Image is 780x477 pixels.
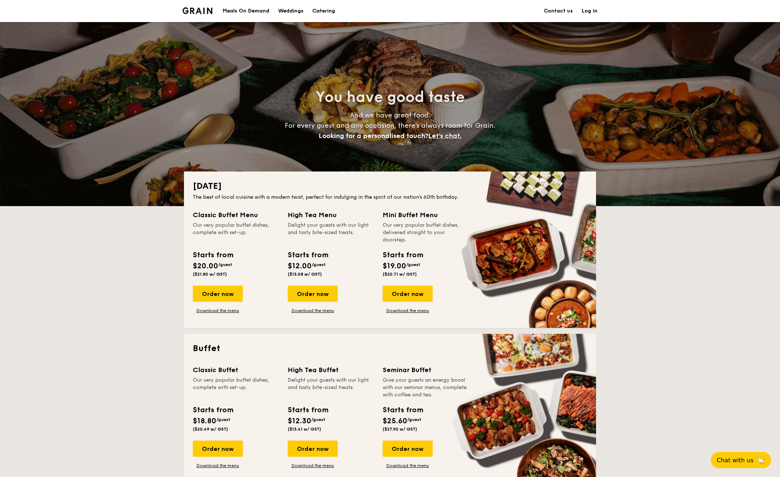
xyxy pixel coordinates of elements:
[288,210,374,220] div: High Tea Menu
[288,272,322,277] span: ($13.08 w/ GST)
[288,417,311,425] span: $12.30
[193,377,279,399] div: Our very popular buffet dishes, complete with set-up.
[383,250,423,261] div: Starts from
[193,404,233,416] div: Starts from
[193,210,279,220] div: Classic Buffet Menu
[711,452,771,468] button: Chat with us🦙
[383,210,469,220] div: Mini Buffet Menu
[288,404,328,416] div: Starts from
[285,111,495,140] span: And we have great food. For every guest and any occasion, there’s always room for Grain.
[756,456,765,464] span: 🦙
[319,132,428,140] span: Looking for a personalised touch?
[383,463,433,469] a: Download the menu
[406,262,420,267] span: /guest
[193,272,227,277] span: ($21.80 w/ GST)
[193,463,243,469] a: Download the menu
[383,427,417,432] span: ($27.90 w/ GST)
[383,222,469,244] div: Our very popular buffet dishes, delivered straight to your doorstep.
[288,463,338,469] a: Download the menu
[383,286,433,302] div: Order now
[193,441,243,457] div: Order now
[383,272,417,277] span: ($20.71 w/ GST)
[383,262,406,271] span: $19.00
[383,308,433,314] a: Download the menu
[193,427,228,432] span: ($20.49 w/ GST)
[383,365,469,375] div: Seminar Buffet
[288,286,338,302] div: Order now
[288,250,328,261] div: Starts from
[288,222,374,244] div: Delight your guests with our light and tasty bite-sized treats.
[288,308,338,314] a: Download the menu
[216,417,230,422] span: /guest
[218,262,232,267] span: /guest
[193,222,279,244] div: Our very popular buffet dishes, complete with set-up.
[288,441,338,457] div: Order now
[182,7,212,14] a: Logotype
[383,417,407,425] span: $25.60
[193,343,587,354] h2: Buffet
[193,417,216,425] span: $18.80
[193,250,233,261] div: Starts from
[312,262,326,267] span: /guest
[193,286,243,302] div: Order now
[717,457,754,464] span: Chat with us
[428,132,462,140] span: Let's chat.
[316,88,465,106] span: You have good taste
[193,194,587,201] div: The best of local cuisine with a modern twist, perfect for indulging in the spirit of our nation’...
[383,377,469,399] div: Give your guests an energy boost with our seminar menus, complete with coffee and tea.
[407,417,421,422] span: /guest
[193,262,218,271] span: $20.00
[288,365,374,375] div: High Tea Buffet
[288,377,374,399] div: Delight your guests with our light and tasty bite-sized treats.
[288,262,312,271] span: $12.00
[288,427,321,432] span: ($13.41 w/ GST)
[182,7,212,14] img: Grain
[193,180,587,192] h2: [DATE]
[383,441,433,457] div: Order now
[193,365,279,375] div: Classic Buffet
[383,404,423,416] div: Starts from
[193,308,243,314] a: Download the menu
[311,417,325,422] span: /guest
